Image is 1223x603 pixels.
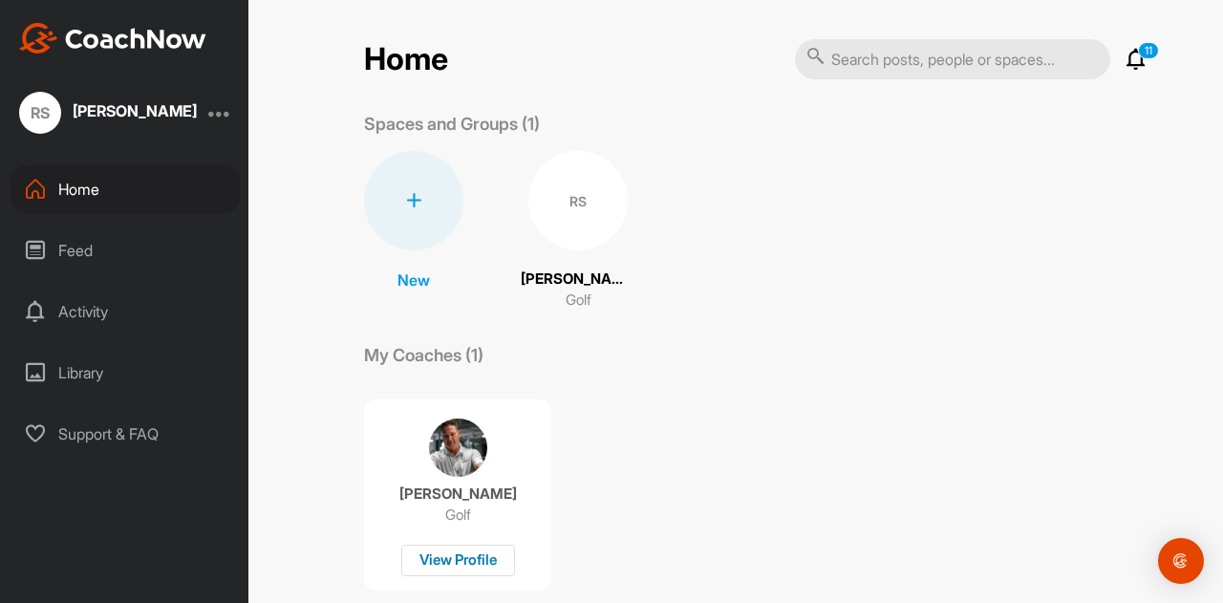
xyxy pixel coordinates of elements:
div: Activity [11,288,240,335]
img: coach avatar [429,419,487,477]
div: Open Intercom Messenger [1158,538,1204,584]
p: New [397,269,430,291]
h2: Home [364,41,448,78]
div: View Profile [401,545,515,576]
div: Support & FAQ [11,410,240,458]
p: [PERSON_NAME] [399,485,517,504]
div: RS [19,92,61,134]
input: Search posts, people or spaces... [795,39,1110,79]
p: Golf [566,290,591,312]
p: My Coaches (1) [364,342,483,368]
div: Feed [11,226,240,274]
div: [PERSON_NAME] [73,103,197,118]
p: [PERSON_NAME] [521,269,635,291]
p: Spaces and Groups (1) [364,111,540,137]
p: 11 [1138,42,1159,59]
a: RS[PERSON_NAME]Golf [521,151,635,312]
div: Library [11,349,240,397]
img: CoachNow [19,23,206,54]
p: Golf [445,506,471,525]
div: RS [528,151,628,250]
div: Home [11,165,240,213]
